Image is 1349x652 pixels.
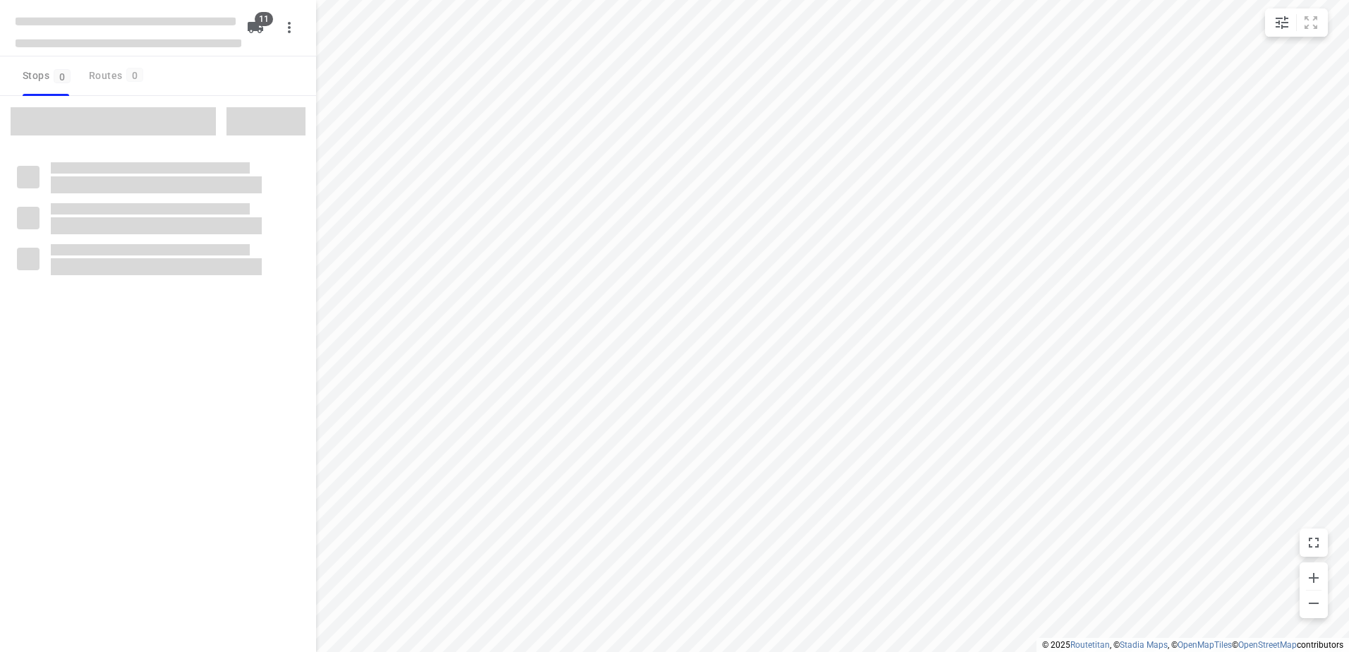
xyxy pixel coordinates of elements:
[1265,8,1328,37] div: small contained button group
[1042,640,1343,650] li: © 2025 , © , © © contributors
[1268,8,1296,37] button: Map settings
[1238,640,1297,650] a: OpenStreetMap
[1070,640,1110,650] a: Routetitan
[1178,640,1232,650] a: OpenMapTiles
[1120,640,1168,650] a: Stadia Maps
